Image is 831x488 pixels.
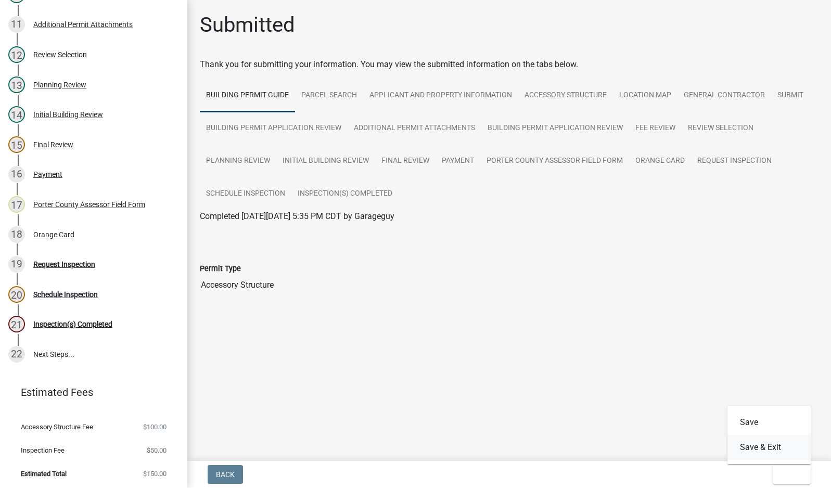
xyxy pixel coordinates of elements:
[8,166,25,183] div: 16
[33,51,87,58] div: Review Selection
[200,79,295,112] a: Building Permit Guide
[773,465,811,484] button: Exit
[8,346,25,363] div: 22
[143,423,167,430] span: $100.00
[33,111,103,118] div: Initial Building Review
[727,410,811,435] button: Save
[727,435,811,460] button: Save & Exit
[33,320,112,328] div: Inspection(s) Completed
[200,58,819,71] div: Thank you for submitting your information. You may view the submitted information on the tabs below.
[375,145,436,178] a: Final Review
[480,145,629,178] a: Porter County Assessor Field Form
[147,447,167,454] span: $50.00
[8,196,25,213] div: 17
[33,81,86,88] div: Planning Review
[33,171,62,178] div: Payment
[8,286,25,303] div: 20
[781,470,796,479] span: Exit
[8,106,25,123] div: 14
[21,470,67,477] span: Estimated Total
[200,211,394,221] span: Completed [DATE][DATE] 5:35 PM CDT by Garageguy
[33,291,98,298] div: Schedule Inspection
[143,470,167,477] span: $150.00
[33,261,95,268] div: Request Inspection
[200,145,276,178] a: Planning Review
[295,79,363,112] a: Parcel search
[200,265,241,273] label: Permit Type
[200,112,348,145] a: Building Permit Application Review
[33,21,133,28] div: Additional Permit Attachments
[629,145,691,178] a: Orange Card
[436,145,480,178] a: Payment
[8,76,25,93] div: 13
[8,256,25,273] div: 19
[21,423,93,430] span: Accessory Structure Fee
[200,12,295,37] h1: Submitted
[33,141,73,148] div: Final Review
[629,112,682,145] a: Fee Review
[8,46,25,63] div: 12
[8,16,25,33] div: 11
[216,470,235,479] span: Back
[21,447,65,454] span: Inspection Fee
[8,316,25,332] div: 21
[363,79,518,112] a: Applicant and Property Information
[481,112,629,145] a: Building Permit Application Review
[200,177,291,211] a: Schedule Inspection
[682,112,760,145] a: Review Selection
[276,145,375,178] a: Initial Building Review
[677,79,771,112] a: General Contractor
[727,406,811,464] div: Exit
[8,382,171,403] a: Estimated Fees
[518,79,613,112] a: Accessory Structure
[771,79,810,112] a: Submit
[348,112,481,145] a: Additional Permit Attachments
[291,177,399,211] a: Inspection(s) Completed
[8,136,25,153] div: 15
[613,79,677,112] a: Location Map
[208,465,243,484] button: Back
[8,226,25,243] div: 18
[33,201,145,208] div: Porter County Assessor Field Form
[691,145,778,178] a: Request Inspection
[33,231,74,238] div: Orange Card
